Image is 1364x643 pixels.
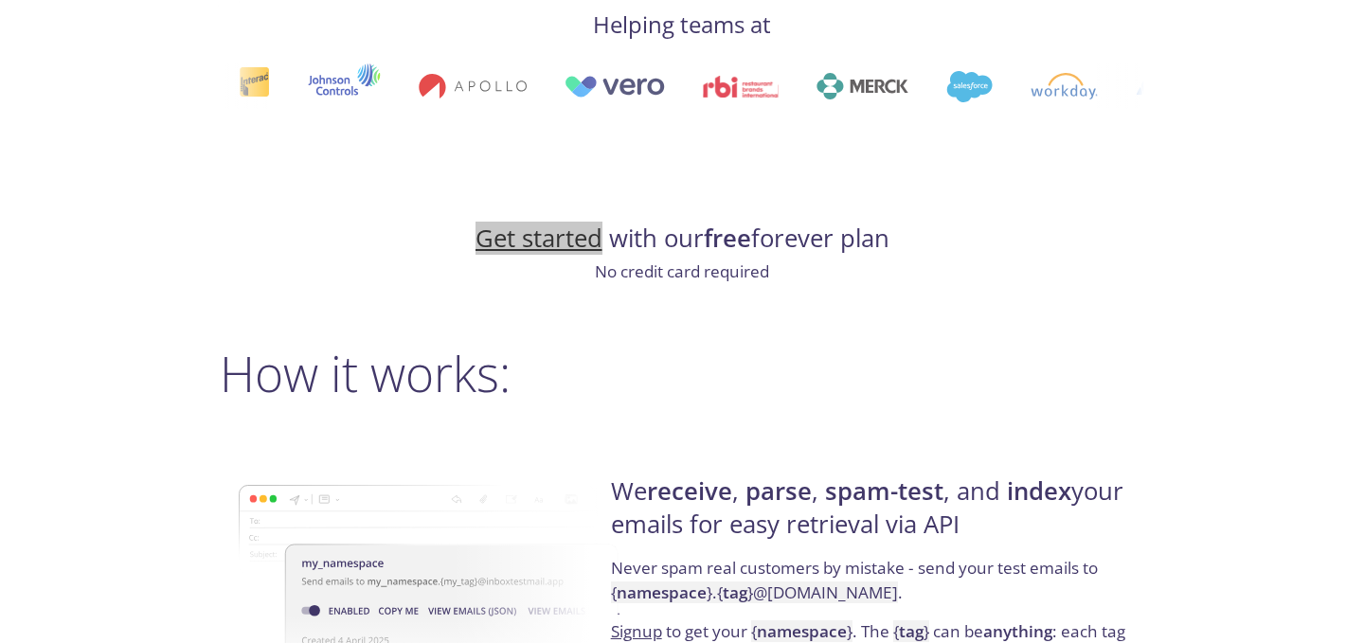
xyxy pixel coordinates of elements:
[611,475,1139,556] h4: We , , , and your emails for easy retrieval via API
[825,474,943,508] strong: spam-test
[697,76,774,98] img: rbi
[611,556,1139,619] p: Never spam real customers by mistake - send your test emails to .
[611,620,662,642] a: Signup
[1025,73,1092,99] img: workday
[745,474,812,508] strong: parse
[751,620,852,642] code: { }
[476,222,602,255] a: Get started
[899,620,924,642] strong: tag
[220,9,1144,40] h4: Helping teams at
[1007,474,1071,508] strong: index
[893,620,929,642] code: { }
[941,71,986,102] img: salesforce
[220,223,1144,255] h4: with our forever plan
[559,76,659,98] img: vero
[983,620,1052,642] strong: anything
[413,73,521,99] img: apollo
[220,345,1144,402] h2: How it works:
[220,259,1144,284] p: No credit card required
[704,222,751,255] strong: free
[723,581,747,603] strong: tag
[611,581,898,603] code: { } . { } @[DOMAIN_NAME]
[302,63,375,109] img: johnsoncontrols
[811,73,903,99] img: merck
[647,474,732,508] strong: receive
[617,581,707,603] strong: namespace
[757,620,847,642] strong: namespace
